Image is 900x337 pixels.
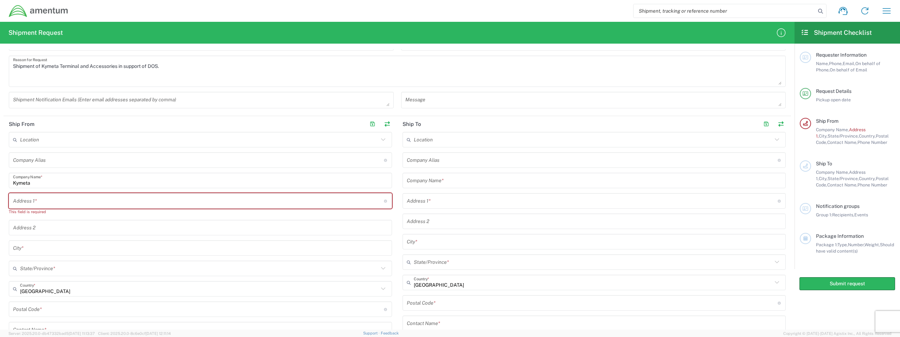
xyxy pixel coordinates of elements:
[9,121,34,128] h2: Ship From
[9,209,392,215] div: This field is required
[832,212,854,217] span: Recipients,
[799,277,895,290] button: Submit request
[8,5,69,18] img: dyncorp
[857,182,887,187] span: Phone Number
[864,242,880,247] span: Weight,
[783,330,892,337] span: Copyright © [DATE]-[DATE] Agistix Inc., All Rights Reserved
[829,61,843,66] span: Phone,
[857,140,887,145] span: Phone Number
[819,133,828,139] span: City,
[827,140,857,145] span: Contact Name,
[403,121,421,128] h2: Ship To
[816,52,867,58] span: Requester Information
[801,28,872,37] h2: Shipment Checklist
[816,233,864,239] span: Package Information
[8,28,63,37] h2: Shipment Request
[146,331,171,336] span: [DATE] 12:11:14
[816,242,837,247] span: Package 1:
[859,176,876,181] span: Country,
[69,331,95,336] span: [DATE] 11:13:37
[816,161,832,166] span: Ship To
[816,170,849,175] span: Company Name,
[854,212,868,217] span: Events
[828,176,859,181] span: State/Province,
[816,127,849,132] span: Company Name,
[816,203,860,209] span: Notification groups
[816,88,851,94] span: Request Details
[816,61,829,66] span: Name,
[830,67,867,72] span: On behalf of Email
[381,331,399,335] a: Feedback
[828,133,859,139] span: State/Province,
[827,182,857,187] span: Contact Name,
[837,242,848,247] span: Type,
[843,61,855,66] span: Email,
[634,4,816,18] input: Shipment, tracking or reference number
[816,118,838,124] span: Ship From
[816,212,832,217] span: Group 1:
[859,133,876,139] span: Country,
[816,97,851,102] span: Pickup open date
[98,331,171,336] span: Client: 2025.20.0-8c6e0cf
[848,242,864,247] span: Number,
[363,331,381,335] a: Support
[819,176,828,181] span: City,
[8,331,95,336] span: Server: 2025.20.0-db47332bad5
